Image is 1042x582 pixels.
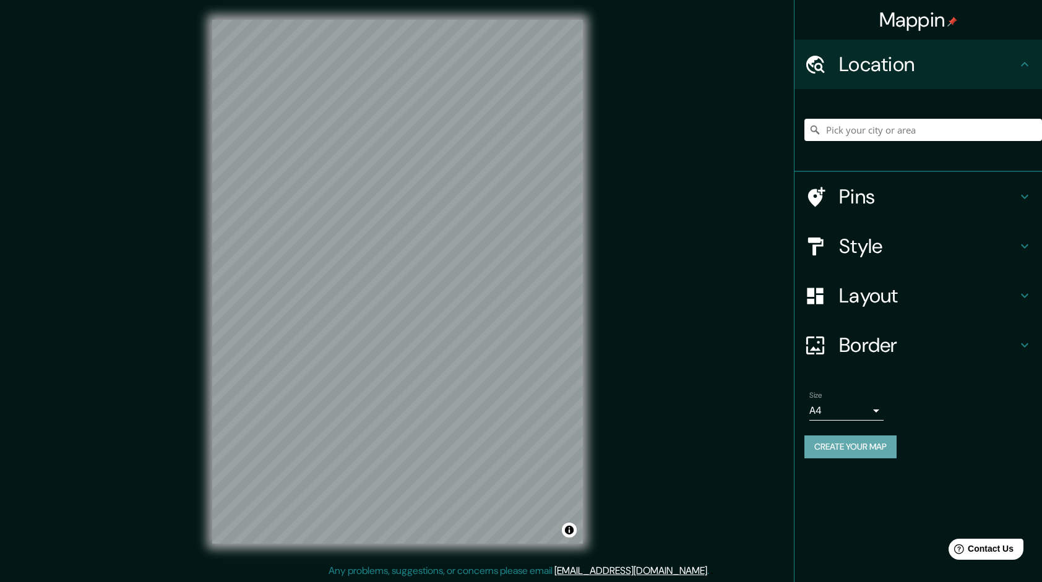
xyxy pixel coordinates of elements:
img: pin-icon.png [947,17,957,27]
div: Style [794,221,1042,271]
div: Location [794,40,1042,89]
input: Pick your city or area [804,119,1042,141]
div: . [711,563,713,578]
button: Create your map [804,435,897,458]
h4: Mappin [879,7,958,32]
canvas: Map [212,20,583,544]
button: Toggle attribution [562,523,577,537]
p: Any problems, suggestions, or concerns please email . [329,563,709,578]
a: [EMAIL_ADDRESS][DOMAIN_NAME] [554,564,707,577]
label: Size [809,390,822,401]
h4: Location [839,52,1017,77]
h4: Layout [839,283,1017,308]
h4: Style [839,234,1017,259]
div: Pins [794,172,1042,221]
iframe: Help widget launcher [932,534,1028,568]
div: Border [794,320,1042,370]
h4: Border [839,333,1017,357]
div: . [709,563,711,578]
h4: Pins [839,184,1017,209]
div: Layout [794,271,1042,320]
div: A4 [809,401,884,421]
